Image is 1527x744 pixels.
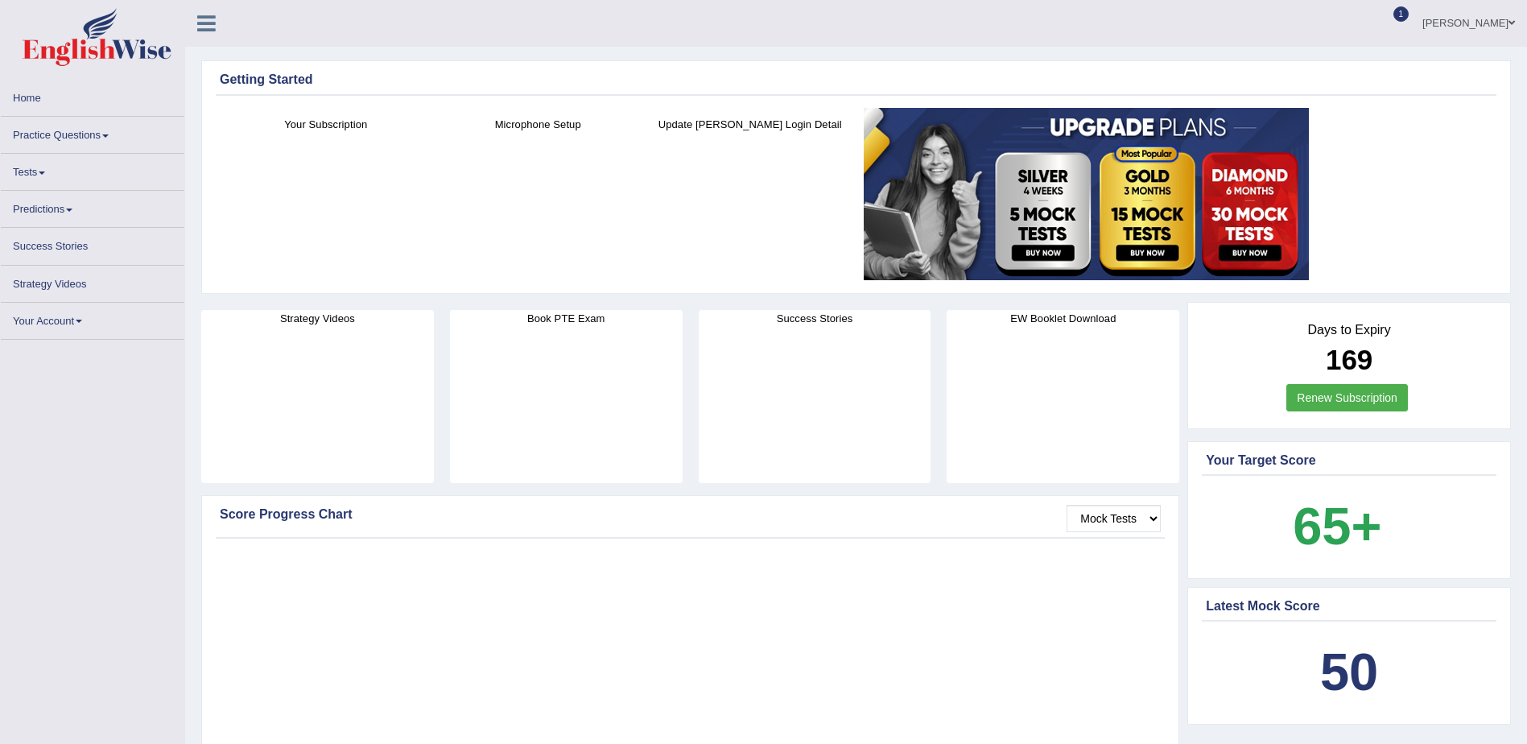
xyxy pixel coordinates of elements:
h4: Days to Expiry [1206,323,1492,337]
span: 1 [1393,6,1409,22]
h4: Success Stories [699,310,931,327]
h4: Book PTE Exam [450,310,683,327]
div: Getting Started [220,70,1492,89]
h4: Update [PERSON_NAME] Login Detail [652,116,848,133]
h4: Microphone Setup [440,116,635,133]
a: Home [1,80,184,111]
div: Latest Mock Score [1206,597,1492,616]
b: 50 [1320,643,1378,701]
b: 65+ [1293,497,1381,556]
a: Your Account [1,303,184,334]
a: Strategy Videos [1,266,184,297]
h4: Strategy Videos [201,310,434,327]
b: 169 [1326,344,1372,375]
div: Your Target Score [1206,451,1492,470]
a: Predictions [1,191,184,222]
div: Score Progress Chart [220,505,1161,524]
a: Renew Subscription [1286,384,1408,411]
a: Success Stories [1,228,184,259]
h4: Your Subscription [228,116,423,133]
a: Practice Questions [1,117,184,148]
img: small5.jpg [864,108,1309,280]
a: Tests [1,154,184,185]
h4: EW Booklet Download [947,310,1179,327]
